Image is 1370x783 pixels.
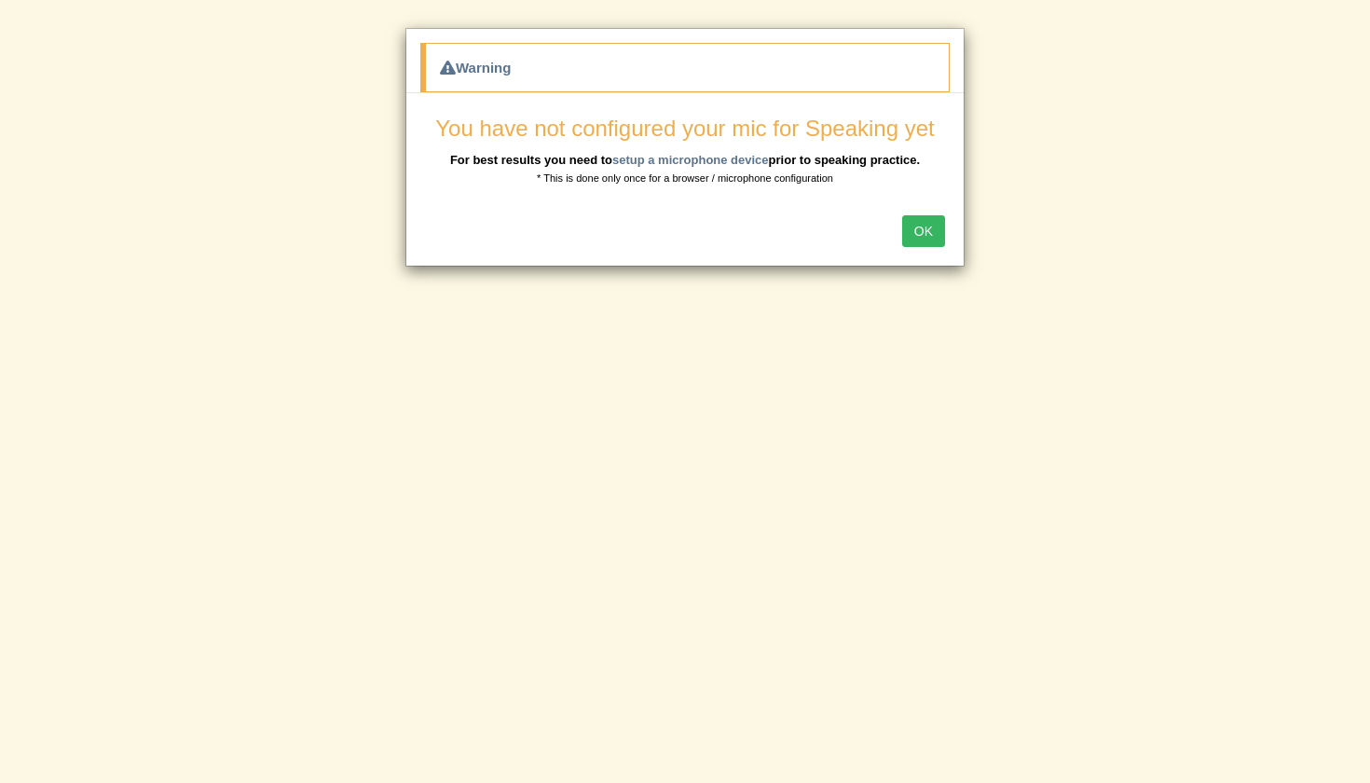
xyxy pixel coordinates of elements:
a: setup a microphone device [612,153,769,167]
span: You have not configured your mic for Speaking yet [435,116,934,141]
small: * This is done only once for a browser / microphone configuration [537,172,833,184]
button: OK [902,215,945,247]
div: Warning [420,43,950,92]
b: For best results you need to prior to speaking practice. [450,153,920,167]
